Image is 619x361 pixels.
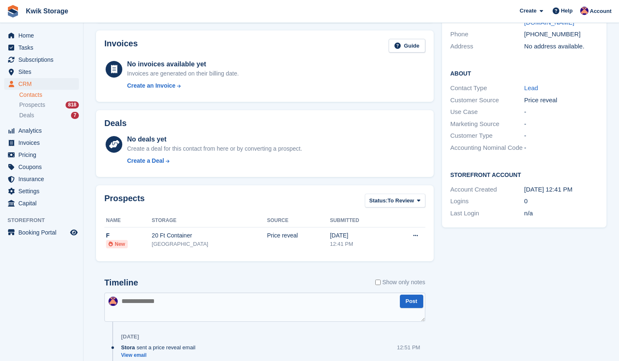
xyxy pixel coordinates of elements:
[104,278,138,288] h2: Timeline
[450,107,524,117] div: Use Case
[4,30,79,41] a: menu
[4,227,79,238] a: menu
[18,161,68,173] span: Coupons
[104,39,138,53] h2: Invoices
[524,30,598,39] div: [PHONE_NUMBER]
[4,161,79,173] a: menu
[19,91,79,99] a: Contacts
[524,84,538,91] a: Lead
[127,81,239,90] a: Create an Invoice
[104,194,145,209] h2: Prospects
[397,343,420,351] div: 12:51 PM
[18,66,68,78] span: Sites
[71,112,79,119] div: 7
[369,197,388,205] span: Status:
[109,297,118,306] img: Jade Stanley
[19,111,34,119] span: Deals
[524,197,598,206] div: 0
[580,7,589,15] img: Jade Stanley
[18,173,68,185] span: Insurance
[18,30,68,41] span: Home
[4,42,79,53] a: menu
[127,59,239,69] div: No invoices available yet
[152,240,267,248] div: [GEOGRAPHIC_DATA]
[267,231,330,240] div: Price reveal
[127,69,239,78] div: Invoices are generated on their billing date.
[7,5,19,18] img: stora-icon-8386f47178a22dfd0bd8f6a31ec36ba5ce8667c1dd55bd0f319d3a0aa187defe.svg
[524,107,598,117] div: -
[450,83,524,93] div: Contact Type
[450,42,524,51] div: Address
[450,197,524,206] div: Logins
[18,125,68,136] span: Analytics
[23,4,71,18] a: Kwik Storage
[524,209,598,218] div: n/a
[450,170,598,179] h2: Storefront Account
[121,343,135,351] span: Stora
[4,173,79,185] a: menu
[127,157,302,165] a: Create a Deal
[4,185,79,197] a: menu
[524,119,598,129] div: -
[18,185,68,197] span: Settings
[152,214,267,227] th: Storage
[19,111,79,120] a: Deals 7
[127,81,175,90] div: Create an Invoice
[330,231,389,240] div: [DATE]
[106,240,128,248] li: New
[450,96,524,105] div: Customer Source
[121,352,200,359] a: View email
[4,197,79,209] a: menu
[18,42,68,53] span: Tasks
[4,66,79,78] a: menu
[524,143,598,153] div: -
[524,131,598,141] div: -
[152,231,267,240] div: 20 Ft Container
[18,54,68,66] span: Subscriptions
[450,185,524,194] div: Account Created
[365,194,425,207] button: Status: To Review
[375,278,381,287] input: Show only notes
[450,143,524,153] div: Accounting Nominal Code
[524,96,598,105] div: Price reveal
[18,78,68,90] span: CRM
[18,227,68,238] span: Booking Portal
[330,214,389,227] th: Submitted
[561,7,573,15] span: Help
[590,7,611,15] span: Account
[19,101,79,109] a: Prospects 818
[66,101,79,109] div: 818
[19,101,45,109] span: Prospects
[330,240,389,248] div: 12:41 PM
[450,69,598,77] h2: About
[4,149,79,161] a: menu
[104,119,126,128] h2: Deals
[104,214,152,227] th: Name
[106,231,152,240] div: F
[8,216,83,225] span: Storefront
[4,125,79,136] a: menu
[18,149,68,161] span: Pricing
[520,7,536,15] span: Create
[121,343,200,351] div: sent a price reveal email
[127,134,302,144] div: No deals yet
[4,137,79,149] a: menu
[267,214,330,227] th: Source
[127,157,164,165] div: Create a Deal
[450,30,524,39] div: Phone
[389,39,425,53] a: Guide
[69,227,79,237] a: Preview store
[4,54,79,66] a: menu
[524,42,598,51] div: No address available.
[388,197,414,205] span: To Review
[450,119,524,129] div: Marketing Source
[127,144,302,153] div: Create a deal for this contact from here or by converting a prospect.
[18,137,68,149] span: Invoices
[4,78,79,90] a: menu
[450,209,524,218] div: Last Login
[121,333,139,340] div: [DATE]
[400,295,423,308] button: Post
[375,278,425,287] label: Show only notes
[18,197,68,209] span: Capital
[524,9,580,26] a: [EMAIL_ADDRESS][DOMAIN_NAME]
